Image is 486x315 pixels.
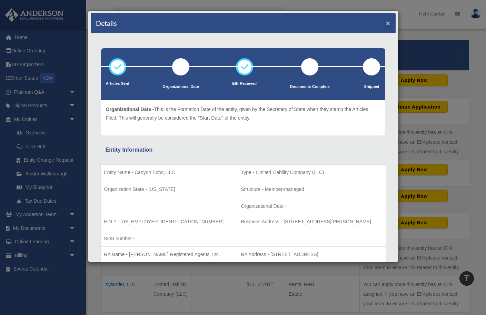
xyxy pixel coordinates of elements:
[104,250,234,259] p: RA Name - [PERSON_NAME] Registered Agents, Inc.
[241,185,382,194] p: Structure - Member-managed
[386,19,390,27] button: ×
[232,80,257,87] p: EIN Recieved
[241,168,382,177] p: Type - Limited Liability Company (LLC)
[104,185,234,194] p: Organization State - [US_STATE]
[106,106,154,112] span: Organizational Date -
[104,168,234,177] p: Entity Name - Canyon Echo, LLC
[241,202,382,211] p: Organizational Date -
[106,105,380,122] p: This is the Formation Date of the entity, given by the Secretary of State when they stamp the Art...
[290,83,330,90] p: Documents Complete
[96,18,117,28] h4: Details
[241,217,382,226] p: Business Address - [STREET_ADDRESS][PERSON_NAME]
[106,80,129,87] p: Articles Sent
[241,250,382,259] p: RA Address - [STREET_ADDRESS]
[163,83,199,90] p: Organizational Date
[363,83,380,90] p: Shipped
[106,145,381,155] div: Entity Information
[104,234,234,243] p: SOS number -
[104,217,234,226] p: EIN # - [US_EMPLOYER_IDENTIFICATION_NUMBER]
